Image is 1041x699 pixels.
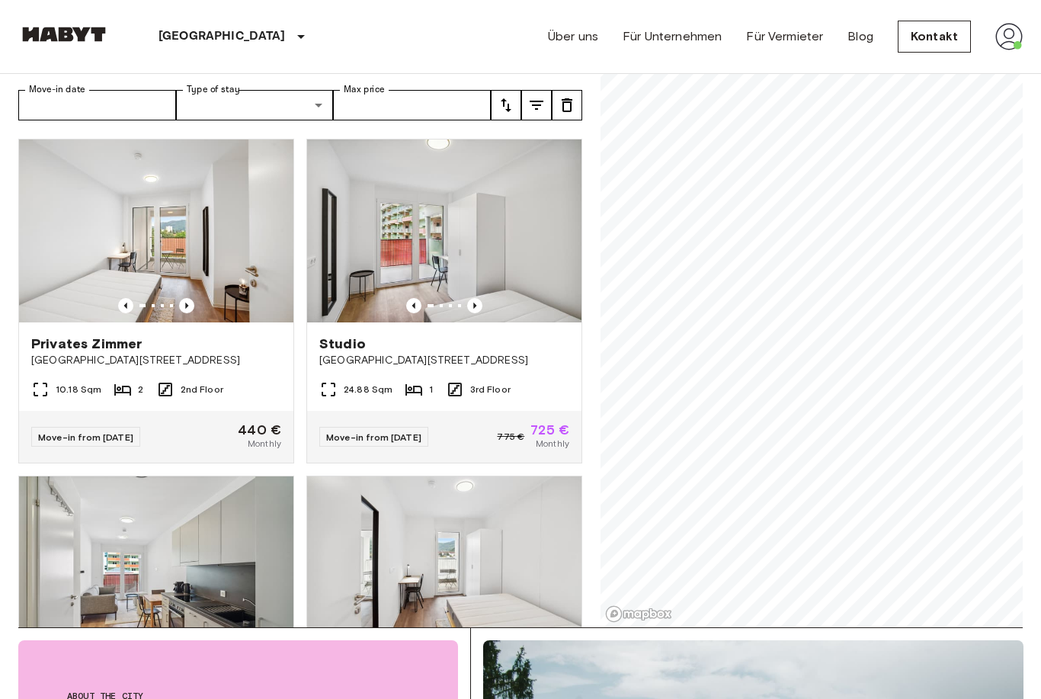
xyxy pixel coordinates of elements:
canvas: Map [601,2,1023,677]
span: Monthly [536,438,569,451]
span: 24.88 Sqm [344,383,392,397]
a: Marketing picture of unit AT-21-001-023-01Previous imagePrevious imagePrivates Zimmer[GEOGRAPHIC_... [18,139,294,464]
span: 3rd Floor [470,383,511,397]
span: [GEOGRAPHIC_DATA][STREET_ADDRESS] [31,354,281,369]
span: [GEOGRAPHIC_DATA][STREET_ADDRESS] [319,354,569,369]
p: [GEOGRAPHIC_DATA] [159,27,286,46]
span: Move-in from [DATE] [326,432,421,444]
a: Marketing picture of unit AT-21-001-055-01Previous imagePrevious imageStudio[GEOGRAPHIC_DATA][STR... [306,139,582,464]
a: Über uns [548,27,598,46]
span: Studio [319,335,366,354]
span: 775 € [497,431,524,444]
button: tune [521,91,552,121]
button: tune [491,91,521,121]
a: Mapbox logo [605,606,672,624]
span: 725 € [530,424,569,438]
span: Privates Zimmer [31,335,142,354]
img: avatar [995,23,1023,50]
button: Previous image [179,299,194,314]
img: Marketing picture of unit AT-21-001-055-01 [307,140,581,323]
button: Previous image [118,299,133,314]
a: Für Unternehmen [623,27,722,46]
button: Previous image [406,299,421,314]
img: Marketing picture of unit AT-21-001-006-02 [307,477,581,660]
span: Monthly [248,438,281,451]
input: Choose date [18,91,176,121]
button: Previous image [467,299,482,314]
label: Max price [344,84,385,97]
img: Marketing picture of unit AT-21-001-023-01 [19,140,293,323]
span: 1 [429,383,433,397]
a: Kontakt [898,21,971,53]
button: tune [552,91,582,121]
span: 10.18 Sqm [56,383,101,397]
span: 2 [138,383,143,397]
span: 440 € [238,424,281,438]
img: Habyt [18,27,110,42]
img: Marketing picture of unit AT-21-001-012-01 [19,477,293,660]
span: 2nd Floor [181,383,223,397]
a: Blog [847,27,873,46]
span: Move-in from [DATE] [38,432,133,444]
label: Move-in date [29,84,85,97]
a: Für Vermieter [746,27,823,46]
label: Type of stay [187,84,240,97]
